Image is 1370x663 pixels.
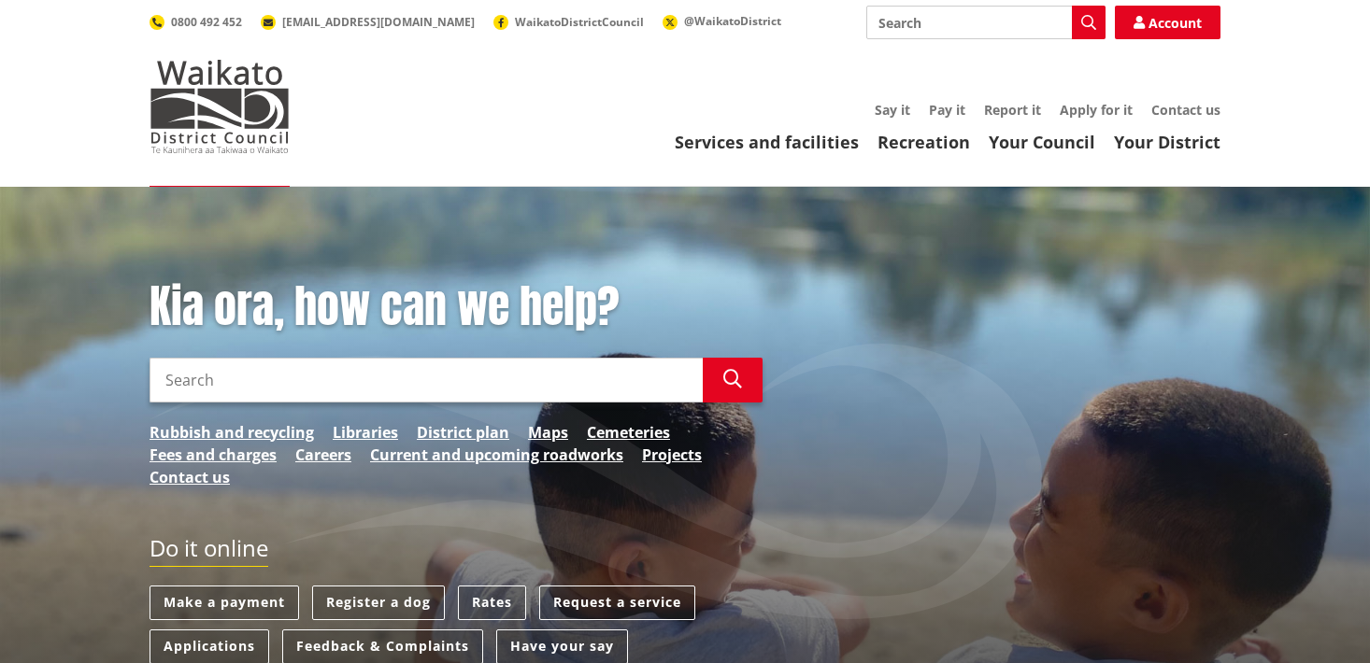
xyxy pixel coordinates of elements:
[150,358,703,402] input: Search input
[539,585,695,620] a: Request a service
[333,421,398,444] a: Libraries
[493,14,644,30] a: WaikatoDistrictCouncil
[150,444,277,466] a: Fees and charges
[1114,131,1220,153] a: Your District
[150,421,314,444] a: Rubbish and recycling
[150,466,230,488] a: Contact us
[866,6,1106,39] input: Search input
[370,444,623,466] a: Current and upcoming roadworks
[515,14,644,30] span: WaikatoDistrictCouncil
[929,101,965,119] a: Pay it
[150,280,763,334] h1: Kia ora, how can we help?
[1115,6,1220,39] a: Account
[282,14,475,30] span: [EMAIL_ADDRESS][DOMAIN_NAME]
[458,585,526,620] a: Rates
[684,13,781,29] span: @WaikatoDistrict
[1151,101,1220,119] a: Contact us
[989,131,1095,153] a: Your Council
[150,60,290,153] img: Waikato District Council - Te Kaunihera aa Takiwaa o Waikato
[642,444,702,466] a: Projects
[663,13,781,29] a: @WaikatoDistrict
[295,444,351,466] a: Careers
[150,14,242,30] a: 0800 492 452
[875,101,910,119] a: Say it
[1060,101,1133,119] a: Apply for it
[150,585,299,620] a: Make a payment
[312,585,445,620] a: Register a dog
[587,421,670,444] a: Cemeteries
[528,421,568,444] a: Maps
[417,421,509,444] a: District plan
[150,535,268,568] h2: Do it online
[878,131,970,153] a: Recreation
[171,14,242,30] span: 0800 492 452
[984,101,1041,119] a: Report it
[675,131,859,153] a: Services and facilities
[261,14,475,30] a: [EMAIL_ADDRESS][DOMAIN_NAME]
